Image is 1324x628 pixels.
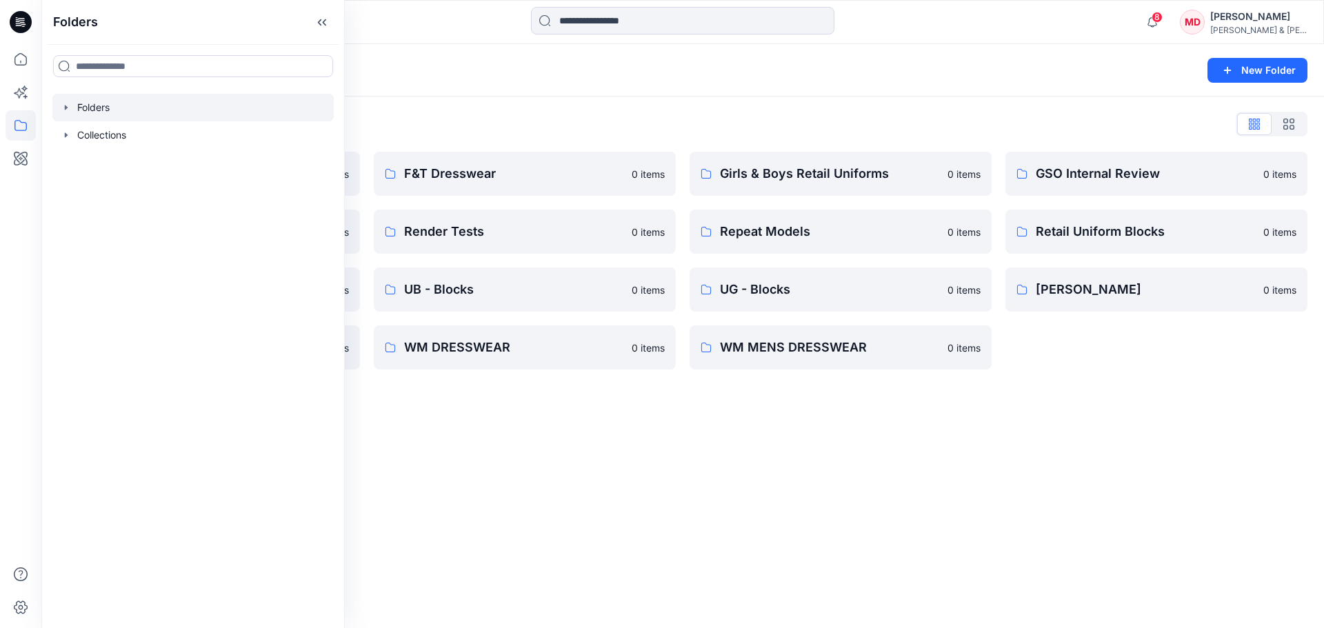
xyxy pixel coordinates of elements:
p: Repeat Models [720,222,939,241]
a: UG - Blocks0 items [690,267,992,312]
div: [PERSON_NAME] & [PERSON_NAME] [1210,25,1307,35]
p: 0 items [947,341,981,355]
span: 8 [1152,12,1163,23]
p: 0 items [632,283,665,297]
p: 0 items [632,341,665,355]
p: 0 items [1263,283,1296,297]
p: 0 items [1263,225,1296,239]
a: F&T Dresswear0 items [374,152,676,196]
p: 0 items [632,225,665,239]
p: Retail Uniform Blocks [1036,222,1255,241]
p: UB - Blocks [404,280,623,299]
p: UG - Blocks [720,280,939,299]
a: [PERSON_NAME]0 items [1005,267,1307,312]
p: 0 items [632,167,665,181]
button: New Folder [1207,58,1307,83]
a: Retail Uniform Blocks0 items [1005,210,1307,254]
p: 0 items [947,167,981,181]
p: Render Tests [404,222,623,241]
a: Repeat Models0 items [690,210,992,254]
a: Render Tests0 items [374,210,676,254]
p: Girls & Boys Retail Uniforms [720,164,939,183]
p: [PERSON_NAME] [1036,280,1255,299]
a: WM MENS DRESSWEAR0 items [690,325,992,369]
p: F&T Dresswear [404,164,623,183]
a: WM DRESSWEAR0 items [374,325,676,369]
a: Girls & Boys Retail Uniforms0 items [690,152,992,196]
p: 0 items [947,225,981,239]
div: [PERSON_NAME] [1210,8,1307,25]
p: 0 items [947,283,981,297]
p: GSO Internal Review [1036,164,1255,183]
a: UB - Blocks0 items [374,267,676,312]
p: 0 items [1263,167,1296,181]
p: WM MENS DRESSWEAR [720,338,939,357]
a: GSO Internal Review0 items [1005,152,1307,196]
div: MD [1180,10,1205,34]
p: WM DRESSWEAR [404,338,623,357]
